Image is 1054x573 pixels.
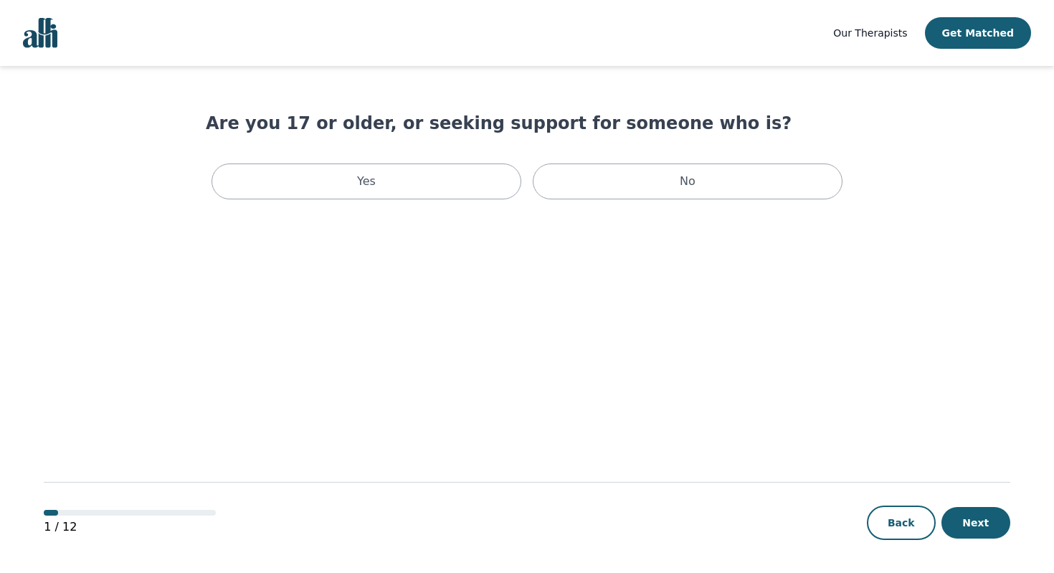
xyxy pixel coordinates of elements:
button: Back [867,506,936,540]
img: alli logo [23,18,57,48]
p: 1 / 12 [44,518,216,536]
button: Get Matched [925,17,1031,49]
span: Our Therapists [833,27,907,39]
p: No [680,173,695,190]
h1: Are you 17 or older, or seeking support for someone who is? [206,112,848,135]
a: Our Therapists [833,24,907,42]
p: Yes [357,173,376,190]
button: Next [941,507,1010,539]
